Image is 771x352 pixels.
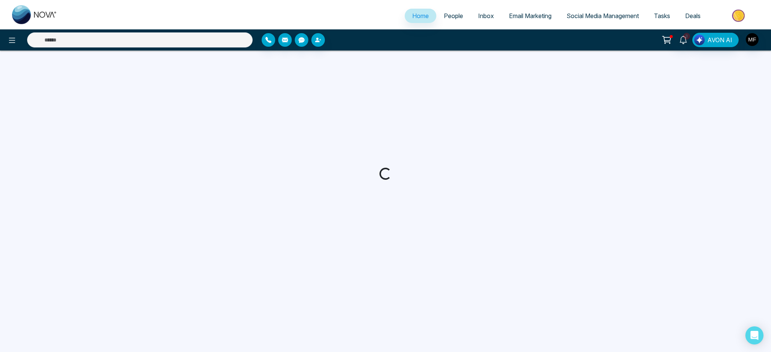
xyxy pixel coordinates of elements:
span: 3 [683,33,690,40]
a: People [436,9,471,23]
a: Social Media Management [559,9,646,23]
img: Nova CRM Logo [12,5,57,24]
span: Inbox [478,12,494,20]
button: AVON AI [692,33,739,47]
span: Social Media Management [567,12,639,20]
span: Home [412,12,429,20]
a: Home [405,9,436,23]
img: User Avatar [746,33,759,46]
img: Market-place.gif [712,7,766,24]
span: Tasks [654,12,670,20]
img: Lead Flow [694,35,705,45]
span: AVON AI [707,35,732,44]
a: 3 [674,33,692,46]
div: Open Intercom Messenger [745,326,763,344]
span: Email Marketing [509,12,552,20]
a: Deals [678,9,708,23]
a: Tasks [646,9,678,23]
span: Deals [685,12,701,20]
a: Email Marketing [501,9,559,23]
span: People [444,12,463,20]
a: Inbox [471,9,501,23]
